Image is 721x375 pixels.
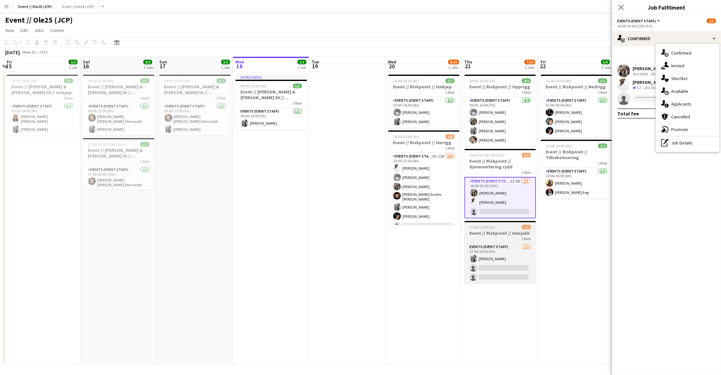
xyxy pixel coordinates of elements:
span: 09:00-17:00 (8h) [88,78,114,83]
app-job-card: 09:00-16:00 (7h)4/4Event // Riskpoint // Opprigg1 RoleEvents (Event Staff)4/409:00-16:00 (7h)[PER... [465,75,536,146]
span: 17:00-20:00 (3h) [470,225,496,230]
app-job-card: 10:00-16:00 (6h)2/2Event // Riskpoint // Tilbakelevering1 RoleEvents (Event Staff)2/210:00-16:00 ... [541,140,612,199]
div: Available [656,85,719,98]
h3: Event // [PERSON_NAME] & [PERSON_NAME] 50 // Opprigg [83,84,155,95]
a: Jobs [32,26,46,34]
div: 10:00-16:00 (6h)2/2Event // Riskpoint // Innkjøp1 RoleEvents (Event Staff)2/210:00-16:00 (6h)[PER... [388,75,460,128]
div: 17:00-03:00 (10h) (Sun)1/1Event // [PERSON_NAME] & [PERSON_NAME] 50 // Gjennomføring1 RoleEvents ... [83,138,155,190]
span: 1 Role [140,159,149,164]
span: 16:00-22:00 (6h) [393,134,419,139]
app-job-card: 16:00-22:00 (6h)6/8Event // Riskpoint // Innrigg1 RoleEvents (Event Staff)6I11A6/816:00-22:00 (6h... [388,130,460,225]
app-job-card: 10:00-18:00 (8h)2/2Event // [PERSON_NAME] & [PERSON_NAME] 50 // Innkjøp1 RoleEvents (Event Staff)... [7,75,78,136]
span: 18 [235,62,245,70]
div: [PERSON_NAME] [633,79,667,85]
app-job-card: 01:00-05:00 (4h)3/3Event // Riskpoint // Nedrigg1 RoleEvents (Event Staff)3/301:00-05:00 (4h)[PER... [541,75,612,137]
div: 101.2km [643,85,659,91]
div: 2 Jobs [449,65,459,70]
h3: Event // Riskpoint // Nedrigg [541,84,612,90]
span: 3.2 [637,85,641,90]
button: Event //Ole24 (JCP) [57,0,99,13]
div: Invited [656,59,719,72]
span: 6/8 [446,134,455,139]
div: 1 Job [69,65,77,70]
span: Wed [388,59,397,65]
span: Mon [236,59,245,65]
span: 3/3 [598,78,607,83]
button: Events (Event Staff) [618,18,661,23]
span: 1 Role [598,90,607,95]
h3: Event // Riskpoint // Innrigg [388,140,460,145]
div: 2 Jobs [144,65,154,70]
span: 16:00-02:00 (10h) (Fri) [470,153,505,158]
div: Confirmed [612,31,721,46]
h3: Event // Riskpoint // Tilbakelevering [541,149,612,160]
div: Cancelled [656,110,719,123]
span: Sat [83,59,90,65]
div: 1 Job [222,65,230,70]
span: Fri [7,59,12,65]
a: View [3,26,17,34]
app-card-role: Events (Event Staff)4/409:00-16:00 (7h)[PERSON_NAME][PERSON_NAME][PERSON_NAME][PERSON_NAME] [465,97,536,146]
h3: Event // [PERSON_NAME] & [PERSON_NAME] 50 // Gjennomføring [83,147,155,159]
span: 1 Role [522,236,531,241]
span: Fri [541,59,546,65]
div: 09:00-17:00 (8h)2/2Event // [PERSON_NAME] & [PERSON_NAME] 50 // Opprigg1 RoleEvents (Event Staff)... [83,75,155,136]
span: 1 Role [522,170,531,175]
div: [DATE] [5,49,20,55]
span: 10:00-18:00 (8h) [12,78,38,83]
span: 1/1 [293,84,302,88]
div: 10:00-15:00 (5h)2/2Event // [PERSON_NAME] & [PERSON_NAME] 50 // Nedrigg + tilbakelevering1 RoleEv... [159,75,231,136]
span: 2/2 [598,143,607,148]
h3: Event // Riskpoint // Innkjøp [388,84,460,90]
span: 22 [540,62,546,70]
span: 2/3 [522,153,531,158]
h3: Event // [PERSON_NAME] & [PERSON_NAME] 50 // Nedrigg + tilbakelevering [159,84,231,95]
a: Comms [48,26,67,34]
app-job-card: In progress09:00-14:00 (5h)1/1Event // [PERSON_NAME] & [PERSON_NAME] 50 // Tilbakelevering1 RoleE... [236,75,307,129]
div: 2km [649,71,659,76]
app-card-role: Events (Event Staff)2/210:00-18:00 (8h)[PERSON_NAME] [PERSON_NAME][PERSON_NAME] [7,103,78,136]
span: 4/4 [522,78,531,83]
span: Tue [312,59,319,65]
div: Job Details [656,136,719,149]
span: 19 [311,62,319,70]
app-card-role: Events (Event Staff)2/210:00-15:00 (5h)[PERSON_NAME] [PERSON_NAME] Stenvadet[PERSON_NAME] [159,103,231,136]
span: 3/3 [143,60,152,64]
span: 1 Role [216,96,226,100]
div: Shortlist [656,72,719,85]
span: 5/5 [601,60,610,64]
app-job-card: 17:00-20:00 (3h)1/3Event // Riskpoint // Innsjekk1 RoleEvents (Event Staff)1/317:00-20:00 (3h)[PE... [465,221,536,283]
span: Sun [159,59,167,65]
span: 10:00-16:00 (6h) [393,78,419,83]
span: 10:00-16:00 (6h) [546,143,572,148]
app-job-card: 16:00-02:00 (10h) (Fri)2/3Event // Riskpoint // Gjennomføring rydd1 RoleEvents (Event Staff)1I5A2... [465,149,536,218]
div: Not rated [633,71,649,76]
div: 16:00-02:00 (10h) (Fri) [618,24,716,28]
div: 2 Jobs [602,65,611,70]
div: [PERSON_NAME] [633,66,667,71]
span: 1 Role [445,146,455,151]
span: 2/3 [707,18,716,23]
span: 10:00-15:00 (5h) [164,78,190,83]
span: 17:00-03:00 (10h) (Sun) [88,142,125,147]
span: 16 [82,62,90,70]
span: Comms [50,27,65,33]
div: 1 Job [298,65,306,70]
span: 1/3 [522,225,531,230]
span: 01:00-05:00 (4h) [546,78,572,83]
span: 09:00-16:00 (7h) [470,78,496,83]
h1: Event // Ole25 (JCP) [5,15,73,25]
h3: Event // [PERSON_NAME] & [PERSON_NAME] 50 // Innkjøp [7,84,78,95]
app-card-role: Events (Event Staff)1/109:00-14:00 (5h)[PERSON_NAME] [236,108,307,129]
app-card-role: Events (Event Staff)2/210:00-16:00 (6h)[PERSON_NAME][PERSON_NAME] [388,97,460,128]
span: 1 Role [445,90,455,95]
h3: Event // Riskpoint // Innsjekk [465,230,536,236]
span: 2/2 [140,78,149,83]
span: 1 Role [522,90,531,95]
span: 1 Role [64,96,73,100]
div: 3 Jobs [525,65,535,70]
